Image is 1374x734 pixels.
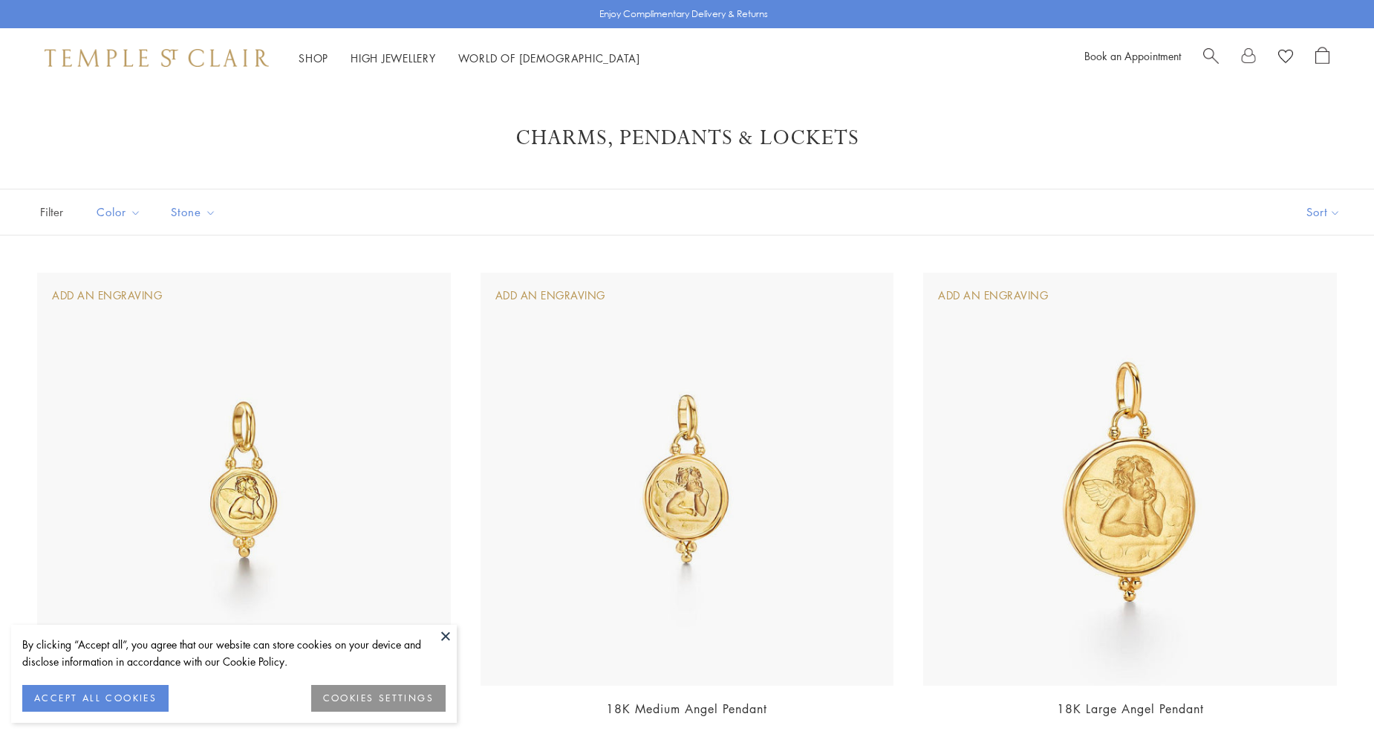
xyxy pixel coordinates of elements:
div: Add An Engraving [938,288,1048,304]
button: COOKIES SETTINGS [311,685,446,712]
span: Color [89,203,152,221]
nav: Main navigation [299,49,640,68]
a: View Wishlist [1278,47,1293,69]
a: 18K Large Angel Pendant [1057,701,1204,717]
a: Book an Appointment [1084,48,1181,63]
button: Color [85,195,152,229]
a: Search [1203,47,1219,69]
div: Add An Engraving [495,288,605,304]
img: Temple St. Clair [45,49,269,67]
span: Stone [163,203,227,221]
a: Open Shopping Bag [1315,47,1329,69]
a: High JewelleryHigh Jewellery [351,51,436,65]
p: Enjoy Complimentary Delivery & Returns [599,7,768,22]
h1: Charms, Pendants & Lockets [59,125,1315,152]
div: Add An Engraving [52,288,162,304]
a: 18K Medium Angel Pendant [606,701,767,717]
button: Stone [160,195,227,229]
a: World of [DEMOGRAPHIC_DATA]World of [DEMOGRAPHIC_DATA] [458,51,640,65]
iframe: Gorgias live chat messenger [1300,664,1359,719]
button: Show sort by [1273,189,1374,235]
button: ACCEPT ALL COOKIES [22,685,169,712]
img: AP10-BEZGRN [923,273,1337,686]
img: AP10-BEZGRN [481,273,894,686]
img: AP10-BEZGRN [37,273,451,686]
div: By clicking “Accept all”, you agree that our website can store cookies on your device and disclos... [22,636,446,670]
a: ShopShop [299,51,328,65]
